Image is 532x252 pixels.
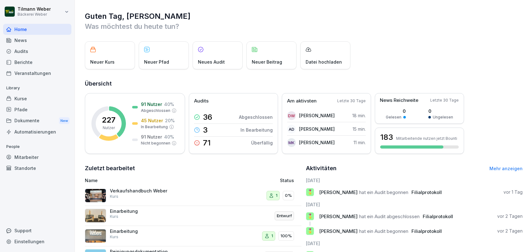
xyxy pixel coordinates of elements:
a: News [3,35,71,46]
p: vor 1 Tag [504,189,523,195]
a: Veranstaltungen [3,68,71,79]
a: Standorte [3,163,71,174]
img: e04z4a6e1fzwa1dhs2mul8m3.png [85,209,106,223]
a: Audits [3,46,71,57]
h6: [DATE] [306,240,523,247]
p: [PERSON_NAME] [299,126,335,132]
a: Home [3,24,71,35]
a: Mitarbeiter [3,152,71,163]
span: Filialprotokoll [423,213,453,219]
p: Tilmann Weber [18,7,51,12]
p: Neuer Pfad [144,59,169,65]
p: Verkaufshandbuch Weber [110,188,173,194]
p: 🎖️ [307,212,313,221]
p: vor 2 Tagen [497,228,523,234]
p: 36 [203,113,212,121]
p: News Reichweite [380,97,418,104]
h2: Aktivitäten [306,164,337,173]
p: Am aktivsten [287,97,317,105]
div: Pfade [3,104,71,115]
h1: Guten Tag, [PERSON_NAME] [85,11,523,21]
p: Mitarbeitende nutzen jetzt Bounti [396,136,457,141]
p: 11 min. [354,139,366,146]
p: 20 % [165,117,175,124]
p: Entwurf [277,213,292,219]
a: Berichte [3,57,71,68]
p: Library [3,83,71,93]
a: Mehr anzeigen [489,166,523,171]
p: Audits [194,97,209,105]
span: hat ein Audit begonnen [359,189,408,195]
span: hat ein Audit begonnen [359,228,408,234]
p: Neuer Kurs [90,59,115,65]
div: Support [3,225,71,236]
a: EinarbeitungKurs1100% [85,226,302,246]
p: Name [85,177,219,184]
p: 1 [276,192,277,199]
div: DW [287,111,296,120]
a: Kurse [3,93,71,104]
span: Filialprotokoll [411,189,442,195]
p: 15 min. [353,126,366,132]
p: 0% [285,192,292,199]
div: AD [287,125,296,134]
a: Verkaufshandbuch WeberKurs10% [85,186,302,206]
div: MK [287,138,296,147]
div: Dokumente [3,115,71,127]
p: 40 % [164,134,174,140]
p: Was möchtest du heute tun? [85,21,523,31]
p: In Bearbeitung [141,124,168,130]
p: [PERSON_NAME] [299,112,335,119]
p: 227 [102,116,116,124]
img: ohhdesksqtzrltl2xkzdve3p.png [85,229,106,243]
p: Kurs [110,234,118,240]
a: DokumenteNew [3,115,71,127]
p: 🎖️ [307,227,313,235]
p: Einarbeitung [110,228,173,234]
p: Neuer Beitrag [252,59,282,65]
p: [PERSON_NAME] [299,139,335,146]
a: Einstellungen [3,236,71,247]
p: Nicht begonnen [141,140,170,146]
a: EinarbeitungKursEntwurf [85,206,302,226]
p: 91 Nutzer [141,134,162,140]
p: 18 min. [352,112,366,119]
h3: 183 [380,132,393,143]
span: [PERSON_NAME] [319,228,358,234]
p: Kurs [110,194,118,199]
p: 0 [386,108,406,114]
p: Neues Audit [198,59,225,65]
p: 91 Nutzer [141,101,162,108]
p: Datei hochladen [306,59,342,65]
p: Abgeschlossen [239,114,273,120]
span: [PERSON_NAME] [319,213,358,219]
p: 3 [203,126,208,134]
p: 1 [271,233,273,239]
p: Bäckerei Weber [18,12,51,17]
p: In Bearbeitung [240,127,273,133]
p: Status [280,177,294,184]
p: Letzte 30 Tage [337,98,366,104]
div: New [59,117,70,124]
h2: Zuletzt bearbeitet [85,164,302,173]
p: Letzte 30 Tage [430,97,459,103]
span: hat ein Audit abgeschlossen [359,213,420,219]
span: Filialprotokoll [411,228,442,234]
a: Automatisierungen [3,126,71,137]
img: o7s7rxhl1pxdjye3kq8lia7n.png [85,189,106,202]
h2: Übersicht [85,79,523,88]
p: 0 [428,108,453,114]
p: Gelesen [386,114,401,120]
p: 40 % [164,101,174,108]
p: Überfällig [251,139,273,146]
p: Abgeschlossen [141,108,170,113]
p: Ungelesen [433,114,453,120]
p: Einarbeitung [110,208,173,214]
